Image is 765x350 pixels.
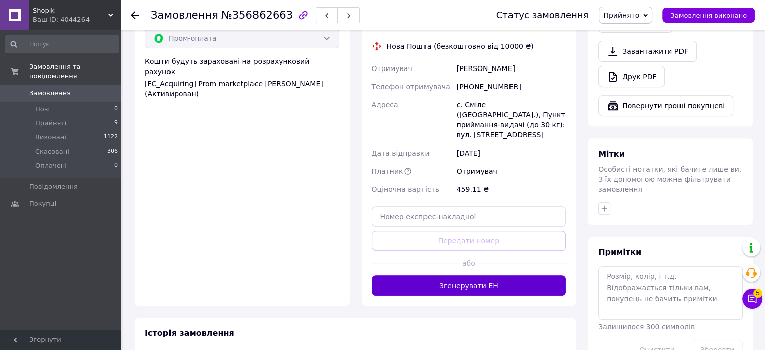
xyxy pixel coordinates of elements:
[598,149,625,159] span: Мітки
[459,258,478,268] span: або
[598,95,733,116] button: Повернути гроші покупцеві
[496,10,589,20] div: Статус замовлення
[114,161,118,170] span: 0
[104,133,118,142] span: 1122
[5,35,119,53] input: Пошук
[131,10,139,20] div: Повернутися назад
[29,182,78,191] span: Повідомлення
[35,105,50,114] span: Нові
[598,41,697,62] a: Завантажити PDF
[145,56,339,99] div: Кошти будуть зараховані на розрахунковий рахунок
[455,78,568,96] div: [PHONE_NUMBER]
[107,147,118,156] span: 306
[742,289,762,309] button: Чат з покупцем5
[35,147,69,156] span: Скасовані
[670,12,747,19] span: Замовлення виконано
[35,119,66,128] span: Прийняті
[33,15,121,24] div: Ваш ID: 4044264
[455,144,568,162] div: [DATE]
[372,83,450,91] span: Телефон отримувача
[372,206,566,227] input: Номер експрес-накладної
[33,6,108,15] span: Shopik
[372,149,430,157] span: Дата відправки
[455,180,568,198] div: 459.11 ₴
[29,62,121,81] span: Замовлення та повідомлення
[35,161,67,170] span: Оплачені
[35,133,66,142] span: Виконані
[455,162,568,180] div: Отримувач
[598,323,695,331] span: Залишилося 300 символів
[145,328,234,338] span: Історія замовлення
[151,9,218,21] span: Замовлення
[372,275,566,296] button: Згенерувати ЕН
[145,79,339,99] div: [FC_Acquiring] Prom marketplace [PERSON_NAME] (Активирован)
[29,89,71,98] span: Замовлення
[598,66,665,87] a: Друк PDF
[662,8,755,23] button: Замовлення виконано
[221,9,293,21] span: №356862663
[753,287,762,296] span: 5
[384,41,536,51] div: Нова Пошта (безкоштовно від 10000 ₴)
[603,11,639,19] span: Прийнято
[372,101,398,109] span: Адреса
[455,59,568,78] div: [PERSON_NAME]
[372,167,403,175] span: Платник
[598,165,741,193] span: Особисті нотатки, які бачите лише ви. З їх допомогою можна фільтрувати замовлення
[372,64,412,73] span: Отримувач
[372,185,439,193] span: Оціночна вартість
[114,105,118,114] span: 0
[29,199,56,208] span: Покупці
[598,247,641,257] span: Примітки
[114,119,118,128] span: 9
[455,96,568,144] div: с. Сміле ([GEOGRAPHIC_DATA].), Пункт приймання-видачі (до 30 кг): вул. [STREET_ADDRESS]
